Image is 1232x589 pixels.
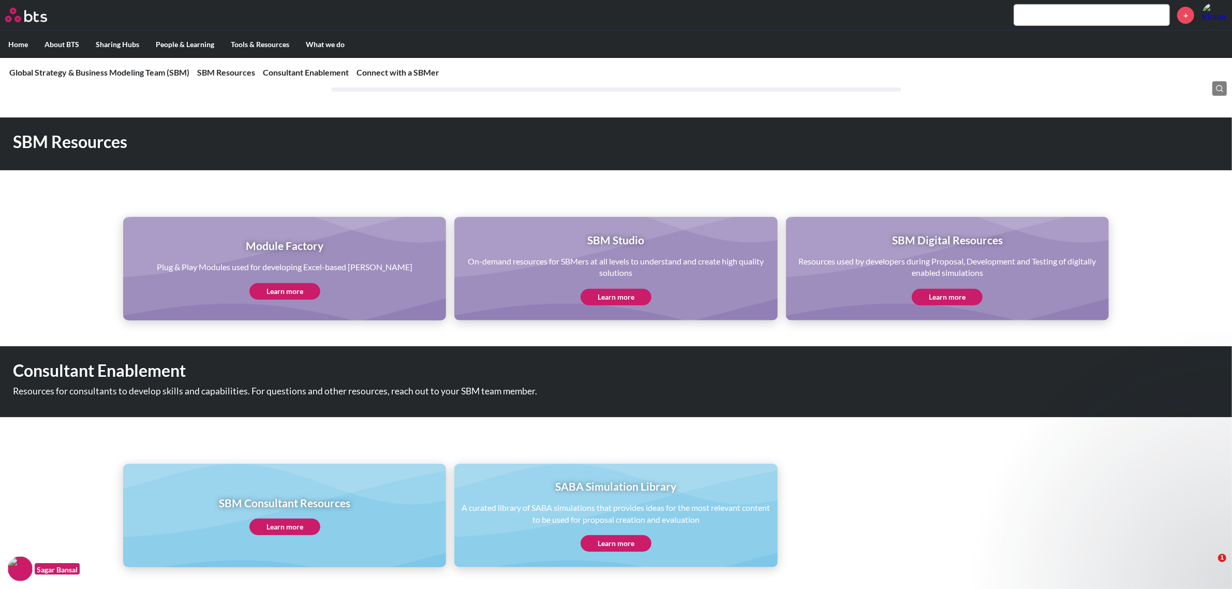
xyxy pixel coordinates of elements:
[462,232,770,247] h1: SBM Studio
[1202,3,1227,27] a: Profile
[13,387,688,396] p: Resources for consultants to develop skills and capabilities. For questions and other resources, ...
[197,67,255,77] a: SBM Resources
[912,289,983,305] a: Learn more
[249,283,320,300] a: Learn more
[357,67,439,77] a: Connect with a SBMer
[147,31,222,58] label: People & Learning
[36,31,87,58] label: About BTS
[157,261,412,273] p: Plug & Play Modules used for developing Excel-based [PERSON_NAME]
[5,8,66,22] a: Go home
[249,519,320,535] a: Learn more
[1202,3,1227,27] img: Kirsten See
[219,495,350,510] h1: SBM Consultant Resources
[9,67,189,77] a: Global Strategy & Business Modeling Team (SBM)
[157,238,412,253] h1: Module Factory
[462,256,770,279] p: On-demand resources for SBMers at all levels to understand and create high quality solutions
[87,31,147,58] label: Sharing Hubs
[793,232,1102,247] h1: SBM Digital Resources
[462,479,770,494] h1: SABA Simulation Library
[581,535,651,552] a: Learn more
[1025,367,1232,561] iframe: Intercom notifications message
[8,556,33,581] img: F
[298,31,353,58] label: What we do
[5,8,47,22] img: BTS Logo
[1197,554,1222,579] iframe: Intercom live chat
[1177,7,1194,24] a: +
[793,256,1102,279] p: Resources used by developers during Proposal, Development and Testing of digitally enabled simula...
[13,130,857,154] h1: SBM Resources
[462,502,770,525] p: A curated library of SABA simulations that provides ideas for the most relevant content to be use...
[1218,554,1226,562] span: 1
[35,563,80,575] figcaption: Sagar Bansal
[581,289,651,305] a: Learn more
[13,359,857,382] h1: Consultant Enablement
[222,31,298,58] label: Tools & Resources
[263,67,349,77] a: Consultant Enablement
